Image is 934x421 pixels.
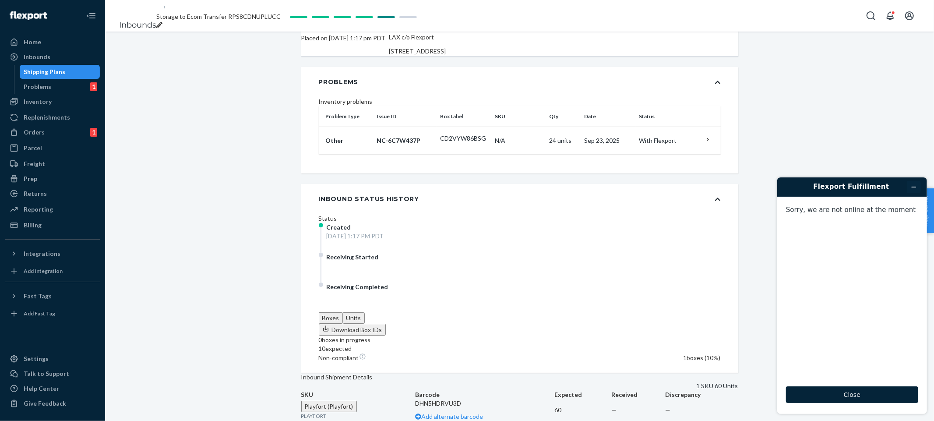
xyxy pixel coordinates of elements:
[389,32,484,42] p: LAX c/o Flexport
[684,354,721,362] div: 1 boxes ( 10 %)
[5,172,100,186] a: Prep
[305,403,353,410] span: Playfort (Playfort)
[18,6,50,14] span: Support
[314,382,738,390] div: 1 SKU 60 Units
[5,157,100,171] a: Freight
[415,413,483,420] a: Add alternate barcode
[665,406,670,414] span: —
[437,106,491,127] th: Box Label
[581,127,636,155] td: Sep 23, 2025
[319,336,721,344] div: 0 boxes in progress
[319,97,721,106] div: Inventory problems
[373,106,437,127] th: Issue ID
[24,67,66,76] div: Shipping Plans
[5,50,100,64] a: Inbounds
[319,106,374,127] th: Problem Type
[546,106,581,127] th: Qty
[24,82,52,91] div: Problems
[10,11,47,20] img: Flexport logo
[639,136,698,145] div: With Flexport
[581,106,636,127] th: Date
[343,312,365,324] button: Units
[636,106,701,127] th: Status
[119,20,156,30] a: Inbounds
[327,283,388,290] span: Receiving Completed
[5,396,100,410] button: Give Feedback
[5,35,100,49] a: Home
[5,289,100,303] button: Fast Tags
[415,390,554,399] th: Barcode
[20,80,100,94] a: Problems1
[24,310,55,317] div: Add Fast Tag
[24,221,42,230] div: Billing
[5,247,100,261] button: Integrations
[327,223,351,231] span: Created
[5,218,100,232] a: Billing
[611,390,665,399] th: Received
[5,307,100,321] a: Add Fast Tag
[24,113,70,122] div: Replenishments
[5,382,100,396] a: Help Center
[319,214,721,223] div: Status
[5,125,100,139] a: Orders1
[5,264,100,278] a: Add Integration
[24,205,53,214] div: Reporting
[770,170,934,421] iframe: Find more information here
[326,136,370,145] p: Other
[319,344,721,353] div: 10 expected
[24,249,60,258] div: Integrations
[24,267,63,275] div: Add Integration
[319,312,343,324] button: Boxes
[491,106,546,127] th: SKU
[301,413,327,419] span: PLAYFORT
[5,95,100,109] a: Inventory
[5,352,100,366] a: Settings
[24,128,45,137] div: Orders
[5,110,100,124] a: Replenishments
[862,7,880,25] button: Open Search Box
[90,82,97,91] div: 1
[301,401,357,412] button: Playfort (Playfort)
[319,195,419,203] div: Inbound Status History
[5,187,100,201] a: Returns
[389,47,446,55] span: [STREET_ADDRESS]
[327,253,379,261] span: Receiving Started
[5,367,100,381] button: Talk to Support
[611,406,617,414] span: —
[319,78,359,86] div: Problems
[555,390,611,399] th: Expected
[555,399,611,421] td: 60
[24,354,49,363] div: Settings
[440,134,488,143] p: CD2VYW86BSG
[24,292,52,301] div: Fast Tags
[24,399,66,408] div: Give Feedback
[377,136,433,145] p: NC-6C7W437P
[156,13,281,20] span: Storage to Ecom Transfer RPS8CDNUPLUCC
[301,33,389,43] div: Placed on [DATE] 1:17 pm PDT
[301,390,416,399] th: SKU
[24,174,37,183] div: Prep
[24,38,41,46] div: Home
[5,141,100,155] a: Parcel
[82,7,100,25] button: Close Navigation
[546,127,581,155] td: 24 units
[491,127,546,155] td: N/A
[415,399,554,408] p: DHN5HDRVU3D
[665,390,738,399] th: Discrepancy
[5,202,100,216] a: Reporting
[24,159,45,168] div: Freight
[901,7,918,25] button: Open account menu
[24,189,47,198] div: Returns
[24,53,50,61] div: Inbounds
[20,65,100,79] a: Shipping Plans
[319,353,366,362] div: Non-compliant
[24,369,69,378] div: Talk to Support
[24,97,52,106] div: Inventory
[319,324,386,336] button: Download Box IDs
[24,384,59,393] div: Help Center
[24,144,42,152] div: Parcel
